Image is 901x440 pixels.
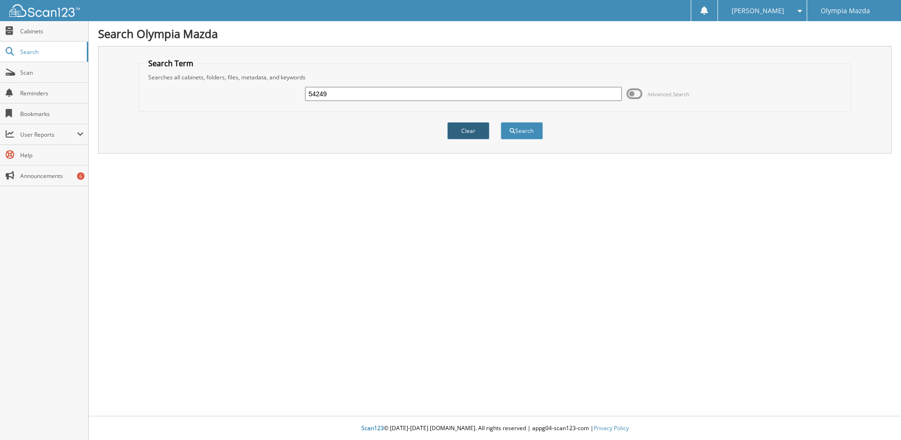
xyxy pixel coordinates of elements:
div: Searches all cabinets, folders, files, metadata, and keywords [144,73,847,81]
a: Privacy Policy [594,424,629,432]
span: [PERSON_NAME] [732,8,784,14]
span: User Reports [20,131,77,139]
span: Cabinets [20,27,84,35]
div: © [DATE]-[DATE] [DOMAIN_NAME]. All rights reserved | appg04-scan123-com | [89,417,901,440]
span: Search [20,48,82,56]
button: Search [501,122,543,139]
span: Advanced Search [648,91,689,98]
span: Scan [20,69,84,77]
h1: Search Olympia Mazda [98,26,892,41]
span: Reminders [20,89,84,97]
span: Announcements [20,172,84,180]
span: Help [20,151,84,159]
img: scan123-logo-white.svg [9,4,80,17]
span: Olympia Mazda [821,8,870,14]
span: Bookmarks [20,110,84,118]
span: Scan123 [361,424,384,432]
div: 6 [77,172,84,180]
legend: Search Term [144,58,198,69]
button: Clear [447,122,489,139]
